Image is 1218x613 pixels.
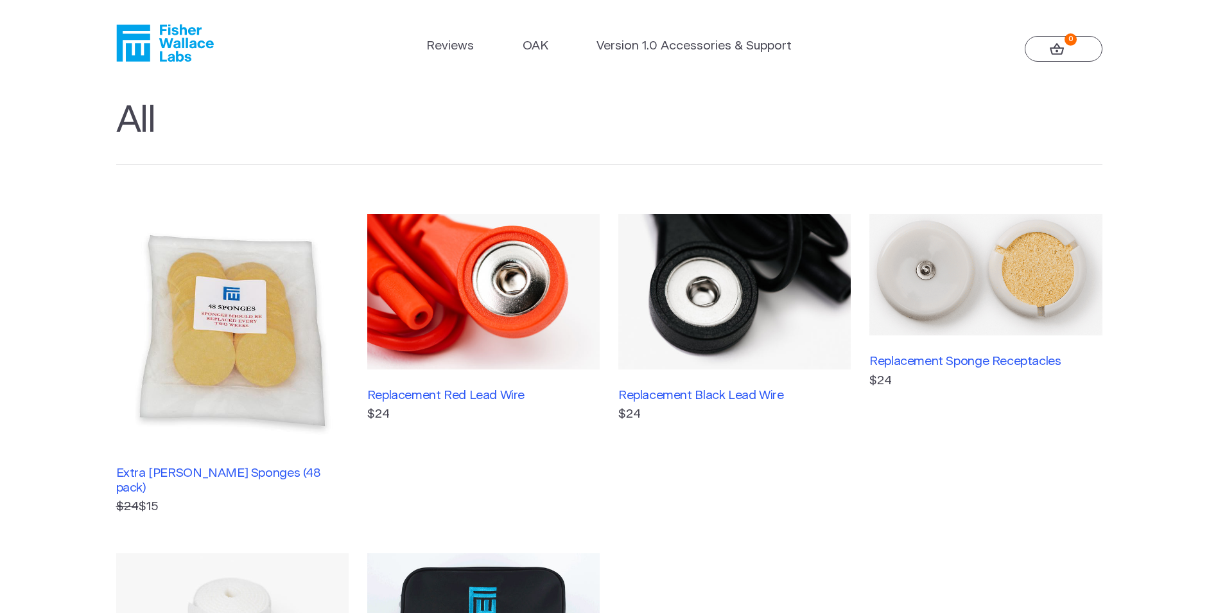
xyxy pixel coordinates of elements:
strong: 0 [1065,33,1077,46]
a: Version 1.0 Accessories & Support [596,37,792,56]
a: Fisher Wallace [116,24,214,62]
h3: Replacement Red Lead Wire [367,388,600,403]
a: 0 [1025,36,1102,62]
h1: All [116,99,1102,166]
p: $24 [367,405,600,424]
s: $24 [116,501,139,513]
img: Replacement Black Lead Wire [618,214,851,369]
a: Replacement Sponge Receptacles$24 [869,214,1102,516]
a: OAK [523,37,548,56]
h3: Replacement Black Lead Wire [618,388,851,403]
h3: Replacement Sponge Receptacles [869,354,1102,369]
a: Extra [PERSON_NAME] Sponges (48 pack) $24$15 [116,214,349,516]
a: Replacement Red Lead Wire$24 [367,214,600,516]
a: Reviews [426,37,474,56]
img: Replacement Red Lead Wire [367,214,600,369]
img: Extra Fisher Wallace Sponges (48 pack) [116,214,349,447]
a: Replacement Black Lead Wire$24 [618,214,851,516]
img: Replacement Sponge Receptacles [869,214,1102,335]
p: $24 [869,372,1102,391]
h3: Extra [PERSON_NAME] Sponges (48 pack) [116,466,349,495]
p: $24 [618,405,851,424]
p: $15 [116,498,349,517]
